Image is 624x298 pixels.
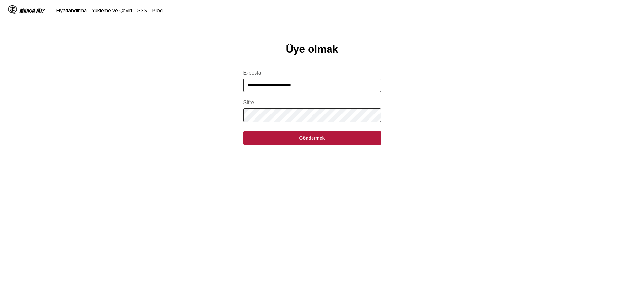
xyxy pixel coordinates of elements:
a: Yükleme ve Çeviri [92,7,132,14]
img: IsManga Logo [8,5,17,14]
font: Şifre [243,100,254,105]
a: IsManga LogoManga mı? [8,5,56,16]
a: SSS [137,7,147,14]
font: Göndermek [299,135,325,141]
button: Göndermek [243,131,381,145]
a: Blog [152,7,163,14]
font: E-posta [243,70,261,76]
font: Manga mı? [20,8,45,14]
font: Üye olmak [286,43,338,55]
a: Fiyatlandırma [56,7,87,14]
